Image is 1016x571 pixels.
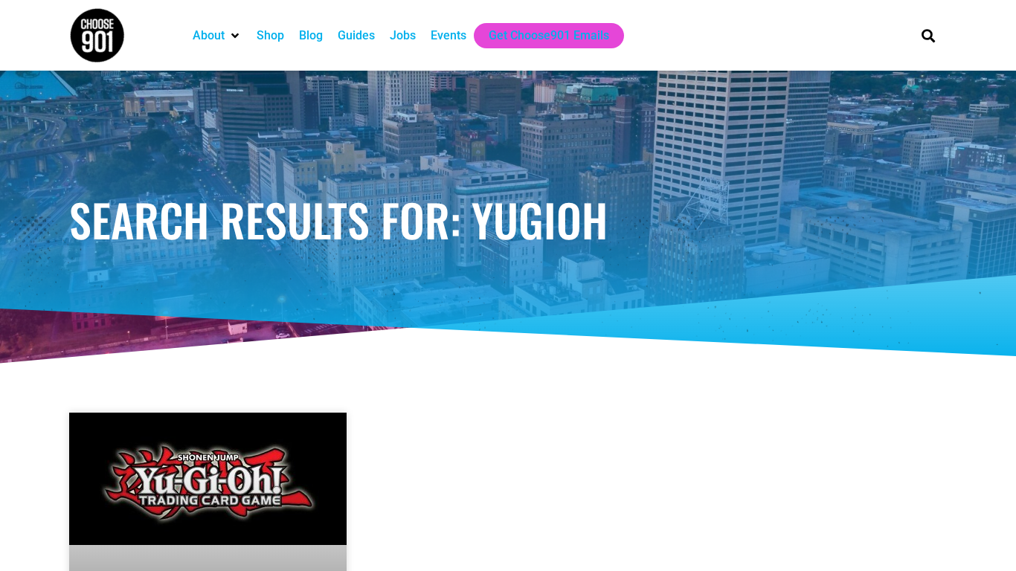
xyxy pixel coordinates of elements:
a: Guides [338,27,375,45]
a: Get Choose901 Emails [489,27,609,45]
nav: Main nav [185,23,896,48]
h1: Search Results for: yugioh [69,197,947,242]
a: Events [431,27,466,45]
a: About [193,27,225,45]
a: Jobs [390,27,416,45]
div: Search [916,23,941,48]
a: Shop [257,27,284,45]
div: About [185,23,249,48]
a: Blog [299,27,323,45]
